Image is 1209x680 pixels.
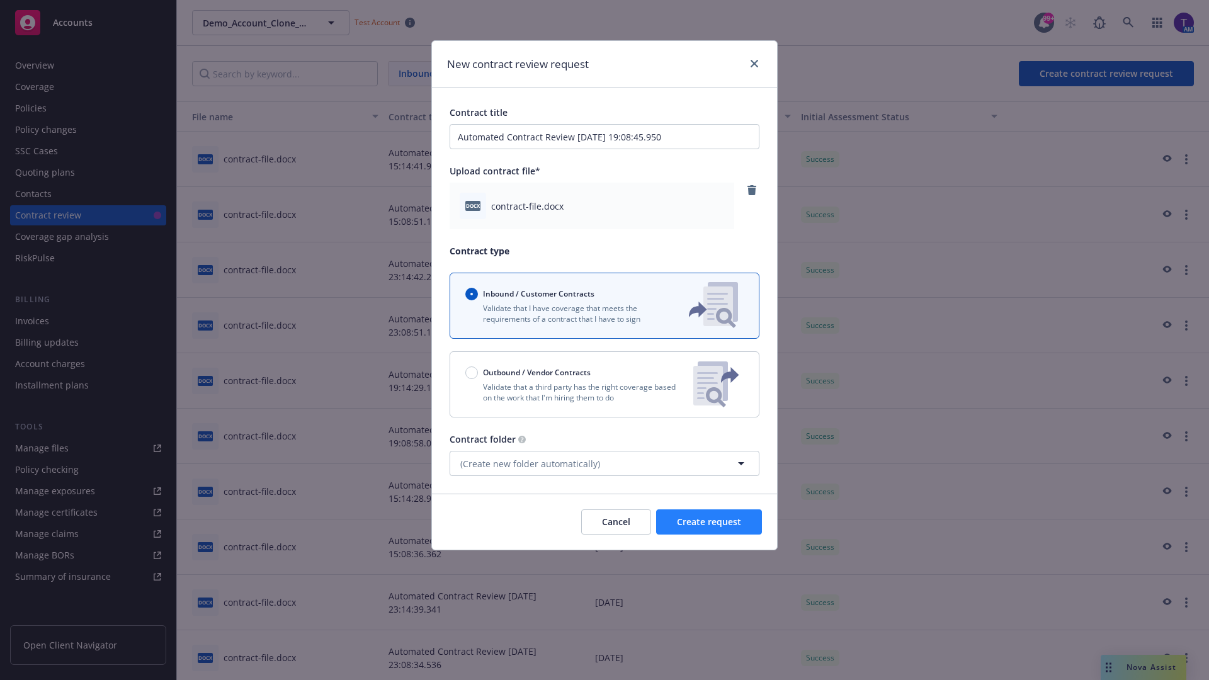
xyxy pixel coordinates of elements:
[450,124,759,149] input: Enter a title for this contract
[491,200,564,213] span: contract-file.docx
[450,106,508,118] span: Contract title
[747,56,762,71] a: close
[465,382,683,403] p: Validate that a third party has the right coverage based on the work that I'm hiring them to do
[450,273,759,339] button: Inbound / Customer ContractsValidate that I have coverage that meets the requirements of a contra...
[677,516,741,528] span: Create request
[465,288,478,300] input: Inbound / Customer Contracts
[656,509,762,535] button: Create request
[450,351,759,417] button: Outbound / Vendor ContractsValidate that a third party has the right coverage based on the work t...
[465,366,478,379] input: Outbound / Vendor Contracts
[602,516,630,528] span: Cancel
[483,288,594,299] span: Inbound / Customer Contracts
[450,165,540,177] span: Upload contract file*
[450,244,759,258] p: Contract type
[744,183,759,198] a: remove
[450,451,759,476] button: (Create new folder automatically)
[465,201,480,210] span: docx
[450,433,516,445] span: Contract folder
[460,457,600,470] span: (Create new folder automatically)
[581,509,651,535] button: Cancel
[465,303,668,324] p: Validate that I have coverage that meets the requirements of a contract that I have to sign
[447,56,589,72] h1: New contract review request
[483,367,591,378] span: Outbound / Vendor Contracts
